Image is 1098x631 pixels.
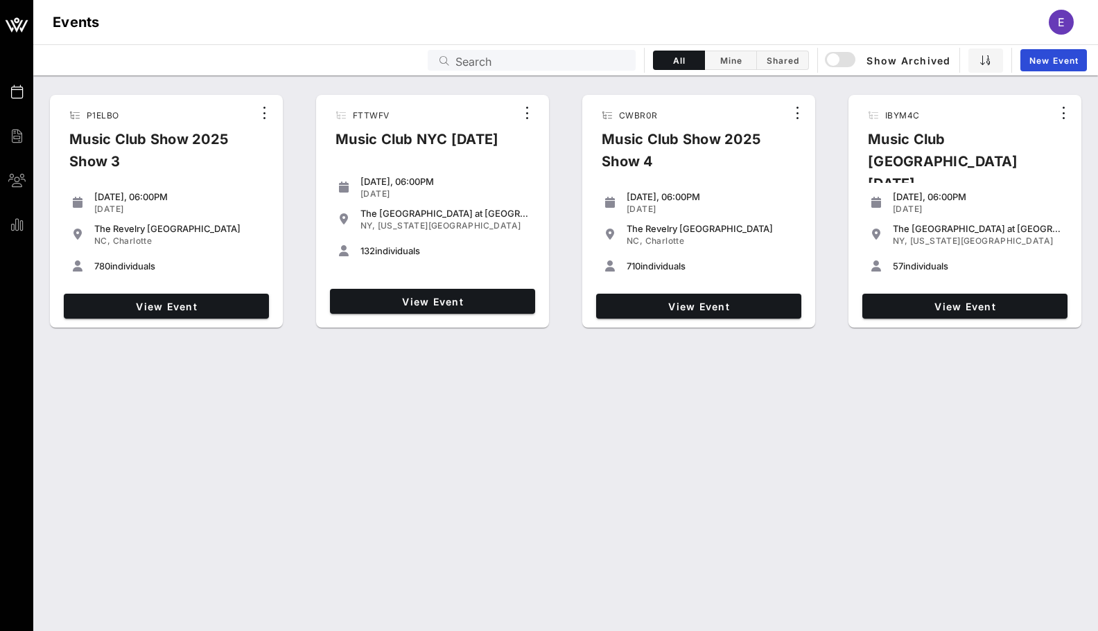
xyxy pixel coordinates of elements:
[64,294,269,319] a: View Event
[94,260,263,272] div: individuals
[705,51,757,70] button: Mine
[360,188,530,199] div: [DATE]
[662,55,696,66] span: All
[87,110,119,121] span: P1ELBO
[893,235,907,246] span: NY,
[1029,55,1079,66] span: New Event
[826,48,951,73] button: Show Archived
[602,301,796,312] span: View Event
[827,52,950,69] span: Show Archived
[893,260,1062,272] div: individuals
[360,176,530,187] div: [DATE], 06:00PM
[94,260,110,272] span: 780
[757,51,809,70] button: Shared
[1058,15,1065,29] span: E
[335,296,530,308] span: View Event
[596,294,801,319] a: View Event
[893,204,1062,215] div: [DATE]
[893,260,903,272] span: 57
[868,301,1062,312] span: View Event
[58,128,253,184] div: Music Club Show 2025 Show 3
[94,204,263,215] div: [DATE]
[627,260,796,272] div: individuals
[857,128,1052,206] div: Music Club [GEOGRAPHIC_DATA] [DATE]
[619,110,657,121] span: CWBR0R
[94,191,263,202] div: [DATE], 06:00PM
[1049,10,1074,35] div: E
[645,235,685,246] span: Charlotte
[713,55,748,66] span: Mine
[94,223,263,234] div: The Revelry [GEOGRAPHIC_DATA]
[862,294,1067,319] a: View Event
[1020,49,1087,71] a: New Event
[627,260,640,272] span: 710
[360,220,375,231] span: NY,
[591,128,786,184] div: Music Club Show 2025 Show 4
[360,245,530,256] div: individuals
[113,235,152,246] span: Charlotte
[353,110,389,121] span: FTTWFV
[765,55,800,66] span: Shared
[627,191,796,202] div: [DATE], 06:00PM
[910,235,1054,246] span: [US_STATE][GEOGRAPHIC_DATA]
[53,11,100,33] h1: Events
[378,220,521,231] span: [US_STATE][GEOGRAPHIC_DATA]
[330,289,535,314] a: View Event
[653,51,705,70] button: All
[94,235,110,246] span: NC,
[69,301,263,312] span: View Event
[360,208,530,219] div: The [GEOGRAPHIC_DATA] at [GEOGRAPHIC_DATA]
[360,245,375,256] span: 132
[893,191,1062,202] div: [DATE], 06:00PM
[627,235,643,246] span: NC,
[885,110,919,121] span: IBYM4C
[324,128,509,161] div: Music Club NYC [DATE]
[893,223,1062,234] div: The [GEOGRAPHIC_DATA] at [GEOGRAPHIC_DATA]
[627,223,796,234] div: The Revelry [GEOGRAPHIC_DATA]
[627,204,796,215] div: [DATE]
